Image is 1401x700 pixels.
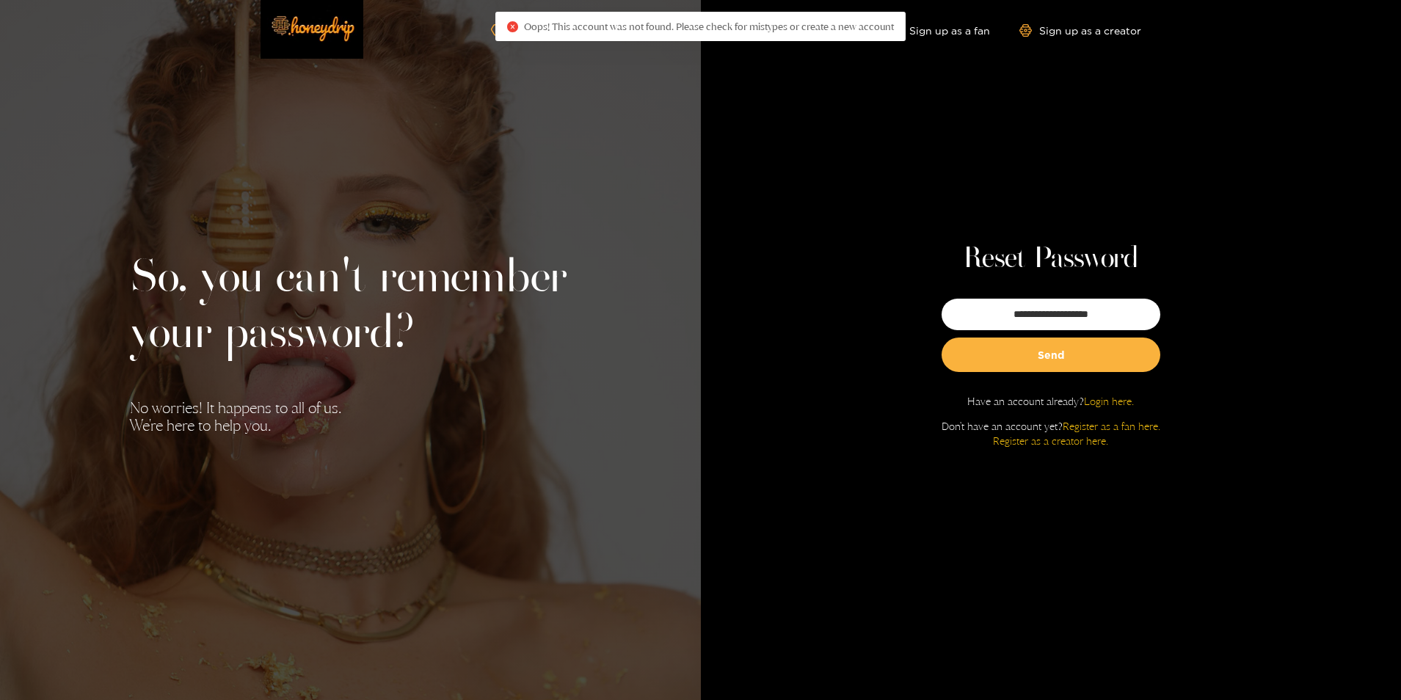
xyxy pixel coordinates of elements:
[942,338,1160,372] button: Send
[130,251,570,362] h2: So, you can't remember your password?
[1063,420,1160,432] a: Register as a fan here.
[1084,395,1134,407] a: Login here.
[1019,24,1141,37] a: Sign up as a creator
[942,419,1160,448] p: Don't have an account yet?
[491,24,588,37] a: Explore models
[524,21,894,32] span: Oops! This account was not found. Please check for mistypes or create a new account
[993,434,1108,447] a: Register as a creator here.
[507,21,518,32] span: close-circle
[889,24,990,37] a: Sign up as a fan
[967,394,1134,409] p: Have an account already?
[130,399,570,434] p: No worries! It happens to all of us. We're here to help you.
[963,241,1138,277] h1: Reset Password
